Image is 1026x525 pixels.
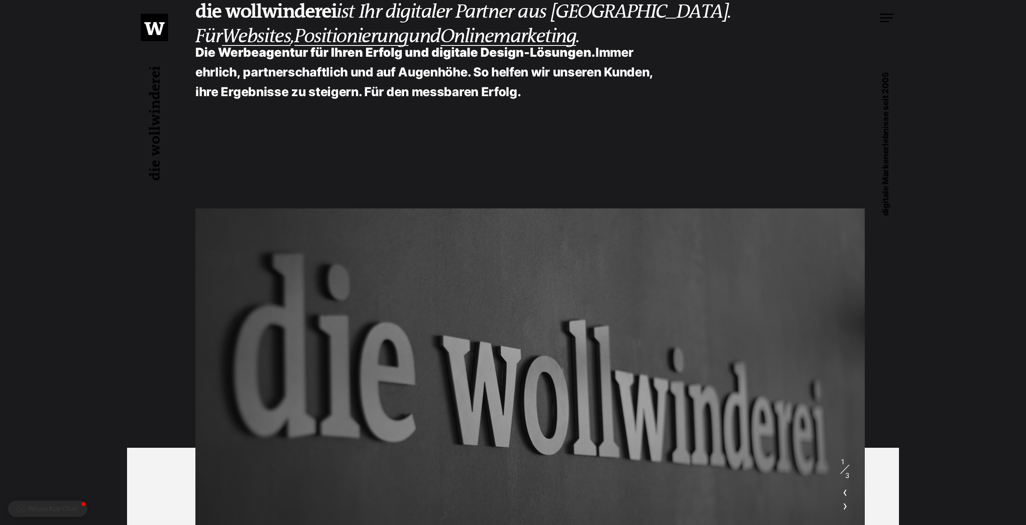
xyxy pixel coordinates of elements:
p: digitale Markenerlebnisse seit 2005 [865,46,906,243]
a: Websites [222,25,291,48]
a: Positionierung [294,25,408,48]
h1: die wollwinderei [144,55,172,191]
strong: Die Werbeagentur für Ihren Erfolg und digitale Design-Lösungen. [195,45,595,60]
a: Onlinemarketing [441,25,577,48]
span: 3 [841,472,850,479]
button: WhatsApp Chat [8,500,87,517]
span: / [839,465,852,472]
strong: die wollwinderei [195,0,337,23]
span: 1 [841,459,850,465]
img: Logo wollwinder [144,22,165,35]
em: ist Ihr digitaler Partner aus [GEOGRAPHIC_DATA]. Für , und . [195,1,731,47]
p: Immer ehrlich, partnerschaftlich und auf Augenhöhe. So helfen wir unseren Kunden, ihre Ergebnisse... [195,43,664,102]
